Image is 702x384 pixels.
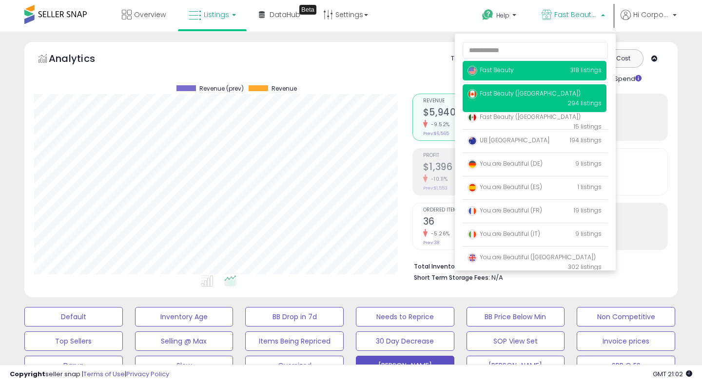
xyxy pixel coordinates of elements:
small: Prev: $6,565 [423,131,449,136]
span: 294 listings [567,99,602,107]
span: Ordered Items [423,208,535,213]
div: Totals For [451,54,489,63]
span: 1 listings [578,183,602,191]
button: Invoice prices [577,331,675,351]
span: Revenue [272,85,297,92]
button: Darya [24,356,123,375]
a: Hi Corporate [621,10,677,32]
i: Get Help [482,9,494,21]
small: -5.26% [428,230,450,237]
small: -9.52% [428,121,450,128]
span: Hi Corporate [633,10,670,19]
span: 19 listings [574,206,602,214]
a: Terms of Use [83,369,125,379]
li: $160,132 [414,260,661,271]
span: 302 listings [568,263,602,271]
button: Inventory Age [135,307,234,326]
button: Selling @ Max [135,331,234,351]
a: Help [474,1,526,32]
button: Slow [135,356,234,375]
img: canada.png [468,89,477,99]
img: spain.png [468,183,477,192]
small: Prev: $1,553 [423,185,448,191]
span: Help [496,11,509,19]
span: Fast Beauty ([GEOGRAPHIC_DATA]) [468,89,581,97]
span: Revenue [423,98,535,104]
button: SOP View Set [467,331,565,351]
button: Top Sellers [24,331,123,351]
div: seller snap | | [10,370,169,379]
span: You are Beautiful ([GEOGRAPHIC_DATA]) [468,253,596,261]
button: Needs to Reprice [356,307,454,326]
span: Revenue (prev) [199,85,244,92]
button: Items Being Repriced [245,331,344,351]
b: Short Term Storage Fees: [414,273,490,282]
small: -10.11% [428,175,448,183]
img: germany.png [468,159,477,169]
span: Listings [204,10,229,19]
button: Default [24,307,123,326]
button: 30 Day Decrease [356,331,454,351]
h2: $1,396 [423,161,535,174]
span: 2025-10-15 21:02 GMT [653,369,692,379]
span: DataHub [270,10,300,19]
span: 9 listings [575,230,602,238]
span: Fast Beauty ([GEOGRAPHIC_DATA]) [554,10,598,19]
h2: 36 [423,216,535,229]
span: Fast Beauty [468,66,514,74]
img: italy.png [468,230,477,239]
span: UB [GEOGRAPHIC_DATA] [468,136,549,144]
button: BB Price Below Min [467,307,565,326]
span: 15 listings [574,122,602,131]
span: You are Beautiful (FR) [468,206,542,214]
span: Fast Beauty ([GEOGRAPHIC_DATA]) [468,113,581,121]
span: You are Beautiful (DE) [468,159,543,168]
b: Total Inventory Value: [414,262,480,270]
span: 9 listings [575,159,602,168]
span: You are Beautiful (IT) [468,230,540,238]
button: [PERSON_NAME] [467,356,565,375]
strong: Copyright [10,369,45,379]
a: Privacy Policy [126,369,169,379]
h5: Analytics [49,52,114,68]
span: 318 listings [570,66,602,74]
button: Oversized [245,356,344,375]
span: Overview [134,10,166,19]
button: Non Competitive [577,307,675,326]
div: Tooltip anchor [299,5,316,15]
span: You are Beautiful (ES) [468,183,542,191]
img: usa.png [468,66,477,76]
img: france.png [468,206,477,216]
button: SPP Q ES [577,356,675,375]
span: N/A [491,273,503,282]
small: Prev: 38 [423,240,439,246]
span: Profit [423,153,535,158]
button: BB Drop in 7d [245,307,344,326]
img: australia.png [468,136,477,146]
button: [PERSON_NAME] [356,356,454,375]
img: mexico.png [468,113,477,122]
span: 194 listings [570,136,602,144]
h2: $5,940 [423,107,535,120]
img: uk.png [468,253,477,263]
